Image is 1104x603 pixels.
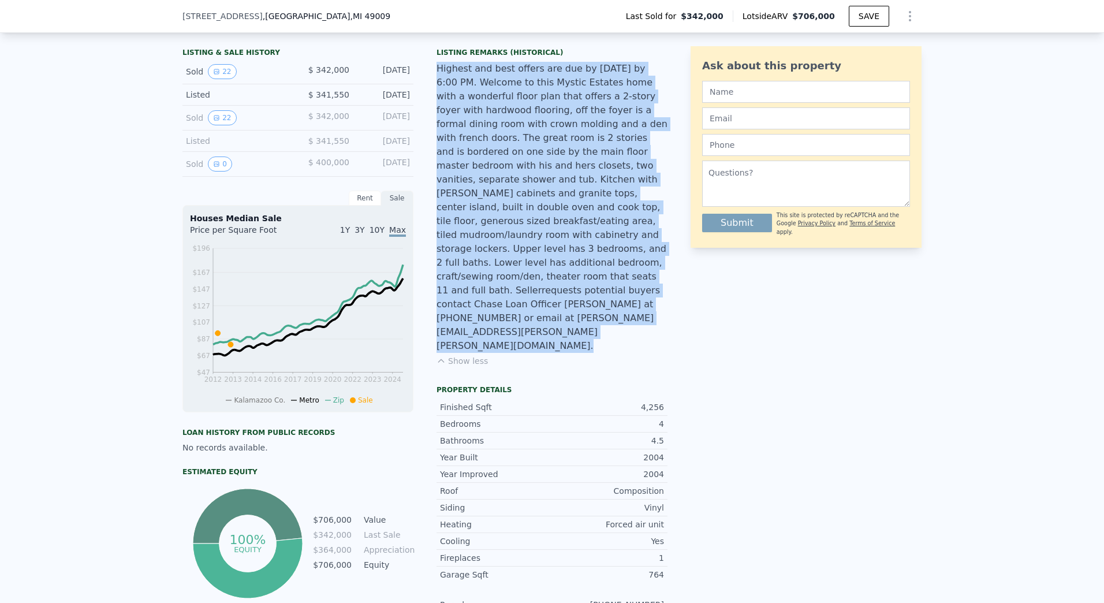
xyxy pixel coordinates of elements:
div: Property details [437,385,667,394]
span: $ 341,550 [308,90,349,99]
div: 4.5 [552,435,664,446]
button: View historical data [208,64,236,79]
div: Year Built [440,452,552,463]
td: $706,000 [312,559,352,571]
div: Heating [440,519,552,530]
td: Value [361,513,413,526]
span: , MI 49009 [350,12,390,21]
div: 1 [552,552,664,564]
span: Last Sold for [626,10,681,22]
button: Submit [702,214,772,232]
td: $706,000 [312,513,352,526]
div: 2004 [552,468,664,480]
button: Show Options [898,5,922,28]
span: 10Y [370,225,385,234]
span: $ 400,000 [308,158,349,167]
span: Metro [299,396,319,404]
div: 4 [552,418,664,430]
div: Bathrooms [440,435,552,446]
input: Email [702,107,910,129]
div: Listed [186,135,289,147]
div: Sold [186,64,289,79]
div: Sale [381,191,413,206]
tspan: $107 [192,318,210,326]
td: $364,000 [312,544,352,556]
button: View historical data [208,157,232,172]
span: Max [389,225,406,237]
td: Last Sale [361,528,413,541]
div: [DATE] [359,64,410,79]
div: Vinyl [552,502,664,513]
div: 764 [552,569,664,580]
div: Finished Sqft [440,401,552,413]
tspan: 2017 [284,375,302,384]
td: $342,000 [312,528,352,541]
tspan: 2022 [344,375,361,384]
span: $ 341,550 [308,136,349,146]
tspan: $67 [197,352,210,360]
tspan: $196 [192,244,210,252]
div: Garage Sqft [440,569,552,580]
span: 3Y [355,225,364,234]
div: Estimated Equity [182,467,413,477]
div: Loan history from public records [182,428,413,437]
tspan: 2013 [224,375,242,384]
tspan: 2014 [244,375,262,384]
a: Terms of Service [849,220,895,226]
tspan: 2024 [383,375,401,384]
div: Listed [186,89,289,100]
button: View historical data [208,110,236,125]
div: Roof [440,485,552,497]
div: LISTING & SALE HISTORY [182,48,413,59]
div: Year Improved [440,468,552,480]
div: Rent [349,191,381,206]
div: No records available. [182,442,413,453]
div: Sold [186,157,289,172]
tspan: $167 [192,269,210,277]
a: Privacy Policy [798,220,836,226]
tspan: 2023 [364,375,382,384]
span: 1Y [340,225,350,234]
span: $342,000 [681,10,723,22]
div: Price per Square Foot [190,224,298,243]
span: Kalamazoo Co. [234,396,285,404]
tspan: 2019 [304,375,322,384]
tspan: $87 [197,335,210,343]
span: $ 342,000 [308,111,349,121]
tspan: $47 [197,368,210,377]
div: Composition [552,485,664,497]
div: [DATE] [359,135,410,147]
tspan: equity [234,545,262,553]
div: [DATE] [359,110,410,125]
tspan: $127 [192,302,210,310]
span: Zip [333,396,344,404]
div: [DATE] [359,89,410,100]
div: Listing Remarks (Historical) [437,48,667,57]
div: Highest and best offers are due by [DATE] by 6:00 PM. Welcome to this Mystic Estates home with a ... [437,62,667,353]
td: Appreciation [361,544,413,556]
div: 4,256 [552,401,664,413]
span: [STREET_ADDRESS] [182,10,263,22]
input: Name [702,81,910,103]
div: Siding [440,502,552,513]
span: , [GEOGRAPHIC_DATA] [263,10,390,22]
input: Phone [702,134,910,156]
span: Lotside ARV [743,10,792,22]
div: Yes [552,535,664,547]
div: Sold [186,110,289,125]
div: Forced air unit [552,519,664,530]
div: Cooling [440,535,552,547]
div: Fireplaces [440,552,552,564]
div: Houses Median Sale [190,213,406,224]
tspan: $147 [192,285,210,293]
tspan: 100% [229,533,266,547]
span: $ 342,000 [308,65,349,75]
button: Show less [437,355,488,367]
div: Bedrooms [440,418,552,430]
td: Equity [361,559,413,571]
div: This site is protected by reCAPTCHA and the Google and apply. [777,211,910,236]
div: [DATE] [359,157,410,172]
div: Ask about this property [702,58,910,74]
span: $706,000 [792,12,835,21]
button: SAVE [849,6,889,27]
